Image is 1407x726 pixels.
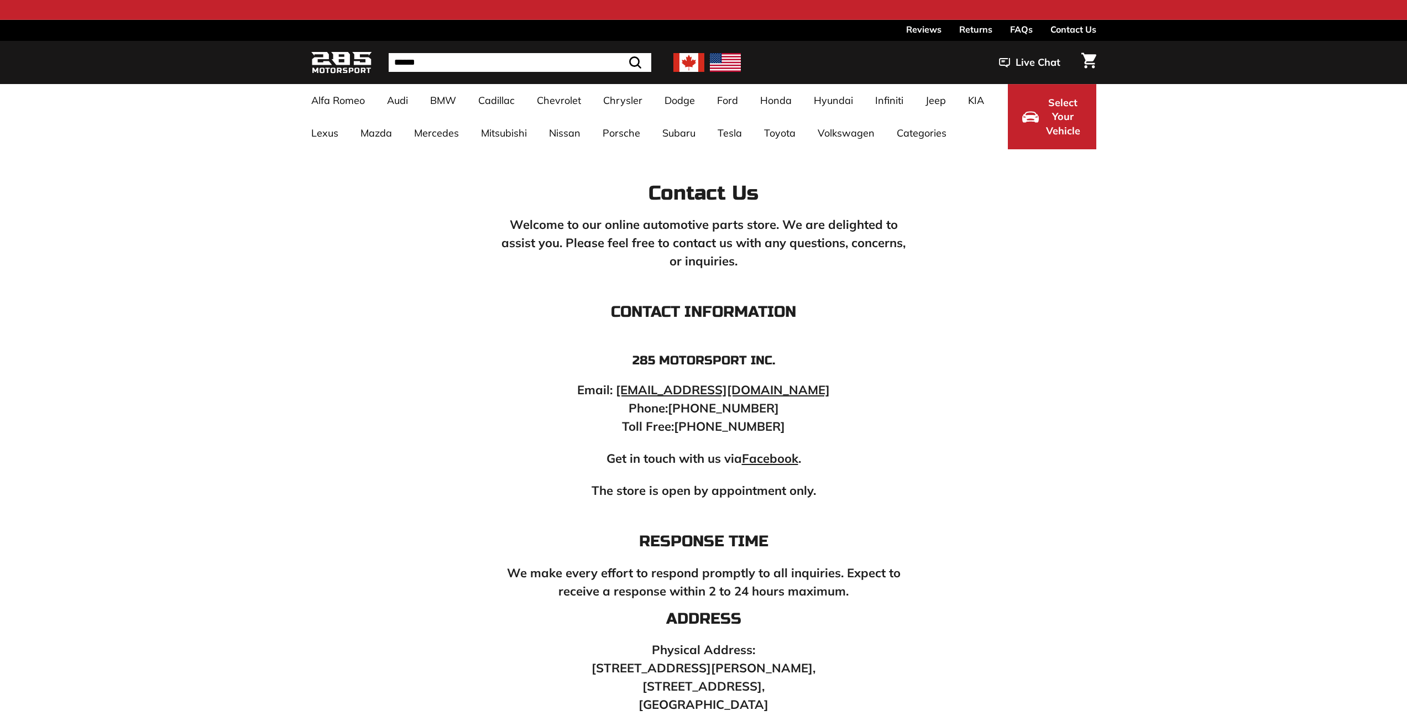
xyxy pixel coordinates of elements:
[419,84,467,117] a: BMW
[807,117,886,149] a: Volkswagen
[798,451,801,466] strong: .
[499,533,908,550] h3: Response Time
[706,84,749,117] a: Ford
[389,53,651,72] input: Search
[592,84,653,117] a: Chrysler
[653,84,706,117] a: Dodge
[606,451,742,466] strong: Get in touch with us via
[538,117,592,149] a: Nissan
[1044,96,1082,138] span: Select Your Vehicle
[499,641,908,714] p: [STREET_ADDRESS][PERSON_NAME], [STREET_ADDRESS], [GEOGRAPHIC_DATA]
[914,84,957,117] a: Jeep
[499,216,908,270] p: Welcome to our online automotive parts store. We are delighted to assist you. Please feel free to...
[1075,44,1103,81] a: Cart
[467,84,526,117] a: Cadillac
[592,483,816,498] strong: The store is open by appointment only.
[753,117,807,149] a: Toyota
[864,84,914,117] a: Infiniti
[707,117,753,149] a: Tesla
[742,451,798,466] a: Facebook
[403,117,470,149] a: Mercedes
[803,84,864,117] a: Hyundai
[1010,20,1033,39] a: FAQs
[1008,84,1096,149] button: Select Your Vehicle
[376,84,419,117] a: Audi
[652,642,755,657] strong: Physical Address:
[959,20,992,39] a: Returns
[749,84,803,117] a: Honda
[470,117,538,149] a: Mitsubishi
[349,117,403,149] a: Mazda
[622,419,674,434] strong: Toll Free:
[651,117,707,149] a: Subaru
[1016,55,1060,70] span: Live Chat
[499,610,908,628] h3: Address
[906,20,942,39] a: Reviews
[300,84,376,117] a: Alfa Romeo
[957,84,995,117] a: KIA
[616,382,830,398] a: [EMAIL_ADDRESS][DOMAIN_NAME]
[577,382,613,398] strong: Email:
[499,354,908,367] h4: 285 Motorsport inc.
[592,117,651,149] a: Porsche
[499,182,908,205] h2: Contact Us
[1050,20,1096,39] a: Contact Us
[300,117,349,149] a: Lexus
[886,117,958,149] a: Categories
[526,84,592,117] a: Chevrolet
[629,400,668,416] strong: Phone:
[311,50,372,76] img: Logo_285_Motorsport_areodynamics_components
[499,381,908,436] p: [PHONE_NUMBER] [PHONE_NUMBER]
[499,304,908,321] h3: Contact Information
[499,564,908,600] p: We make every effort to respond promptly to all inquiries. Expect to receive a response within 2 ...
[985,49,1075,76] button: Live Chat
